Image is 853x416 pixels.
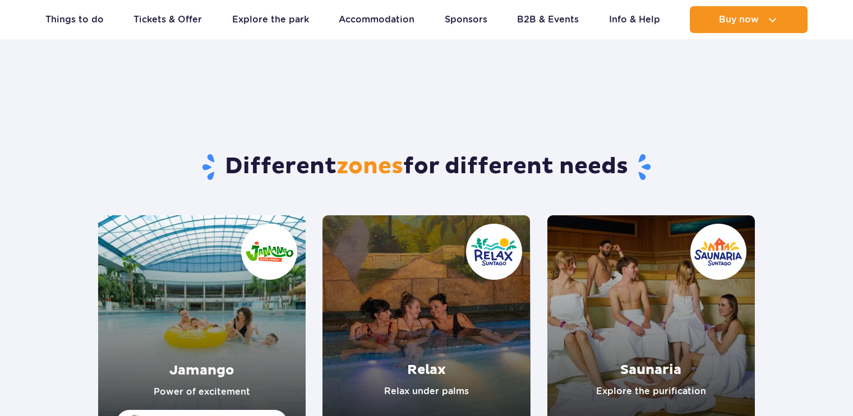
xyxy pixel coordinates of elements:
a: Things to do [45,6,104,33]
span: Buy now [719,15,759,25]
a: Explore the park [232,6,309,33]
a: Accommodation [339,6,414,33]
a: B2B & Events [517,6,579,33]
a: Sponsors [445,6,487,33]
span: zones [336,152,403,181]
h1: Different for different needs [98,152,755,182]
a: Tickets & Offer [133,6,202,33]
button: Buy now [690,6,808,33]
a: Info & Help [609,6,660,33]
